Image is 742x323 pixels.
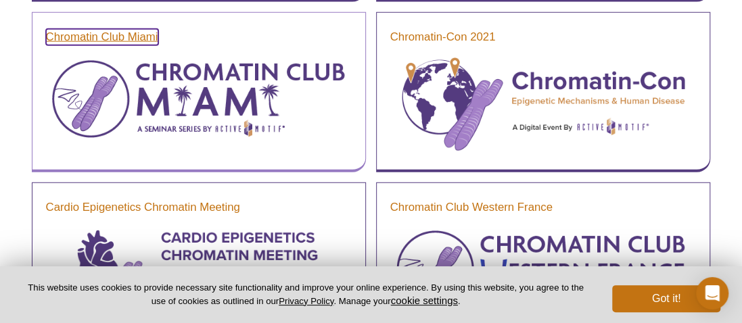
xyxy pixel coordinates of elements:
[46,226,352,317] img: Cardio Epigenetics Chromatin Meeting Seminar Series
[390,199,553,216] a: Chromatin Club Western France
[390,55,696,153] img: Chromatin-Con Seminar Series
[46,199,240,216] a: Cardio Epigenetics Chromatin Meeting
[391,295,458,306] button: cookie settings
[46,29,158,45] a: Chromatin Club Miami
[390,29,496,45] a: Chromatin-Con 2021
[46,55,352,144] img: Chromatin Club Miami Seminar Series
[22,282,590,307] p: This website uses cookies to provide necessary site functionality and improve your online experie...
[279,296,333,306] a: Privacy Policy
[390,226,696,314] img: Chromatin Club Western France Seminar Series
[612,285,720,312] button: Got it!
[696,277,728,309] div: Open Intercom Messenger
